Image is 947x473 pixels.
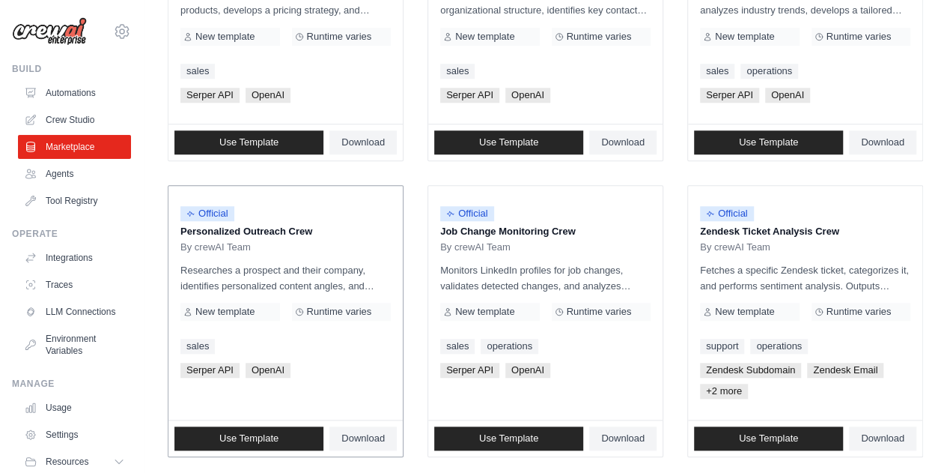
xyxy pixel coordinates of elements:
[18,396,131,420] a: Usage
[440,241,511,253] span: By crewAI Team
[861,136,904,148] span: Download
[700,363,801,378] span: Zendesk Subdomain
[440,88,499,103] span: Serper API
[195,306,255,318] span: New template
[307,31,372,43] span: Runtime varies
[589,427,657,451] a: Download
[341,433,385,445] span: Download
[440,224,651,239] p: Job Change Monitoring Crew
[18,327,131,363] a: Environment Variables
[219,136,278,148] span: Use Template
[700,384,748,399] span: +2 more
[807,363,883,378] span: Zendesk Email
[826,31,892,43] span: Runtime varies
[700,339,744,354] a: support
[739,136,798,148] span: Use Template
[700,64,734,79] a: sales
[567,31,632,43] span: Runtime varies
[715,31,774,43] span: New template
[12,228,131,240] div: Operate
[12,17,87,46] img: Logo
[18,246,131,270] a: Integrations
[18,423,131,447] a: Settings
[180,339,215,354] a: sales
[479,136,538,148] span: Use Template
[18,81,131,105] a: Automations
[849,427,916,451] a: Download
[307,306,372,318] span: Runtime varies
[219,433,278,445] span: Use Template
[861,433,904,445] span: Download
[434,427,583,451] a: Use Template
[174,427,323,451] a: Use Template
[180,262,391,294] p: Researches a prospect and their company, identifies personalized content angles, and crafts a tai...
[440,363,499,378] span: Serper API
[18,162,131,186] a: Agents
[180,241,251,253] span: By crewAI Team
[739,433,798,445] span: Use Template
[440,339,475,354] a: sales
[567,306,632,318] span: Runtime varies
[18,273,131,297] a: Traces
[195,31,255,43] span: New template
[765,88,810,103] span: OpenAI
[481,339,538,354] a: operations
[174,130,323,154] a: Use Template
[329,427,397,451] a: Download
[180,64,215,79] a: sales
[455,31,514,43] span: New template
[694,427,843,451] a: Use Template
[700,241,770,253] span: By crewAI Team
[180,363,240,378] span: Serper API
[180,224,391,239] p: Personalized Outreach Crew
[180,206,234,221] span: Official
[440,64,475,79] a: sales
[12,63,131,75] div: Build
[694,130,843,154] a: Use Template
[601,136,645,148] span: Download
[750,339,808,354] a: operations
[18,189,131,213] a: Tool Registry
[700,206,754,221] span: Official
[505,363,550,378] span: OpenAI
[455,306,514,318] span: New template
[341,136,385,148] span: Download
[479,433,538,445] span: Use Template
[246,363,290,378] span: OpenAI
[601,433,645,445] span: Download
[18,300,131,324] a: LLM Connections
[440,262,651,294] p: Monitors LinkedIn profiles for job changes, validates detected changes, and analyzes opportunitie...
[46,456,88,468] span: Resources
[715,306,774,318] span: New template
[434,130,583,154] a: Use Template
[180,88,240,103] span: Serper API
[740,64,798,79] a: operations
[12,378,131,390] div: Manage
[700,88,759,103] span: Serper API
[329,130,397,154] a: Download
[700,262,910,294] p: Fetches a specific Zendesk ticket, categorizes it, and performs sentiment analysis. Outputs inclu...
[18,135,131,159] a: Marketplace
[700,224,910,239] p: Zendesk Ticket Analysis Crew
[826,306,892,318] span: Runtime varies
[18,108,131,132] a: Crew Studio
[440,206,494,221] span: Official
[589,130,657,154] a: Download
[849,130,916,154] a: Download
[505,88,550,103] span: OpenAI
[246,88,290,103] span: OpenAI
